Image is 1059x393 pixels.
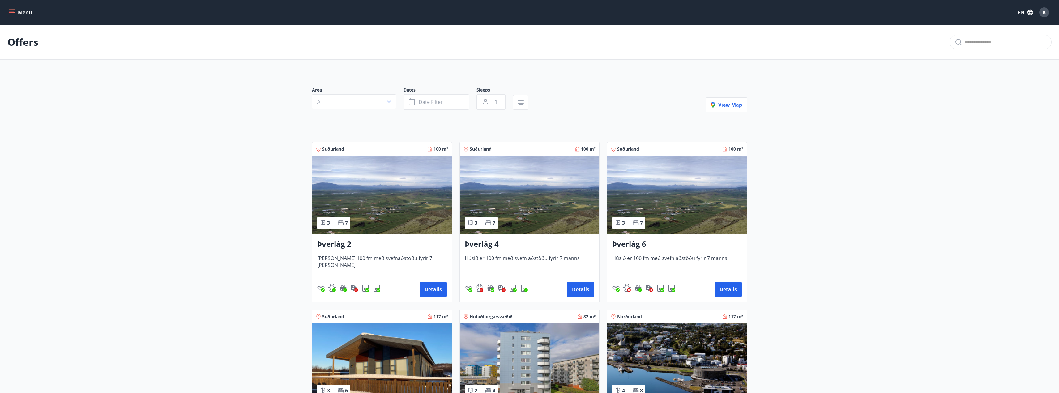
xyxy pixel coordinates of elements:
span: 100 m² [728,146,743,152]
div: Washing Machine [509,284,517,292]
p: Offers [7,35,38,49]
button: Details [567,282,594,297]
span: Húsið er 100 fm með svefn aðstöðu fyrir 7 manns [465,255,594,275]
button: +1 [476,94,506,110]
div: Charging station for electric cars [498,284,506,292]
img: h89QDIuHlAdpqTriuIvuEWkTH976fOgBEOOeu1mi.svg [339,284,347,292]
img: nH7E6Gw2rvWFb8XaSdRp44dhkQaj4PJkOoRYItBQ.svg [498,284,506,292]
img: h89QDIuHlAdpqTriuIvuEWkTH976fOgBEOOeu1mi.svg [634,284,642,292]
span: 117 m² [433,314,448,320]
span: Suðurland [470,146,492,152]
span: 3 [327,220,330,226]
button: K [1037,5,1052,20]
span: 100 m² [433,146,448,152]
img: HJRyFFsYp6qjeUYhR4dAD8CaCEsnIFYZ05miwXoh.svg [465,284,472,292]
span: K [1043,9,1046,16]
span: [PERSON_NAME] 100 fm með svefnaðstöðu fyrir 7 [PERSON_NAME] [317,255,447,275]
span: 7 [493,220,495,226]
span: Area [312,87,404,94]
div: Dryer [668,284,675,292]
span: Dates [404,87,476,94]
span: All [317,98,323,105]
span: Suðurland [617,146,639,152]
button: Date filter [404,94,469,110]
span: Date filter [419,99,443,105]
button: Details [420,282,447,297]
div: Pets [476,284,483,292]
div: Wi-Fi [317,284,325,292]
img: h89QDIuHlAdpqTriuIvuEWkTH976fOgBEOOeu1mi.svg [487,284,494,292]
img: hddCLTAnxqFUMr1fxmbGG8zWilo2syolR0f9UjPn.svg [520,284,528,292]
div: Pets [328,284,336,292]
div: Washing Machine [362,284,369,292]
div: Jacuzzi [634,284,642,292]
img: nH7E6Gw2rvWFb8XaSdRp44dhkQaj4PJkOoRYItBQ.svg [351,284,358,292]
span: Suðurland [322,314,344,320]
div: Dryer [520,284,528,292]
span: Norðurland [617,314,642,320]
span: 3 [622,220,625,226]
div: Washing Machine [657,284,664,292]
button: Details [715,282,742,297]
img: pxcaIm5dSOV3FS4whs1soiYWTwFQvksT25a9J10C.svg [328,284,336,292]
span: 7 [640,220,643,226]
span: Höfuðborgarsvæðið [470,314,513,320]
div: Pets [623,284,631,292]
div: Dryer [373,284,380,292]
span: +1 [492,99,497,105]
img: hddCLTAnxqFUMr1fxmbGG8zWilo2syolR0f9UjPn.svg [668,284,675,292]
span: Suðurland [322,146,344,152]
div: Wi-Fi [465,284,472,292]
img: pxcaIm5dSOV3FS4whs1soiYWTwFQvksT25a9J10C.svg [476,284,483,292]
img: HJRyFFsYp6qjeUYhR4dAD8CaCEsnIFYZ05miwXoh.svg [317,284,325,292]
h3: Þverlág 6 [612,239,742,250]
span: 117 m² [728,314,743,320]
img: Paella dish [607,156,747,234]
h3: Þverlág 2 [317,239,447,250]
button: All [312,94,396,109]
img: Paella dish [460,156,599,234]
button: EN [1015,7,1036,18]
span: 7 [345,220,348,226]
span: View map [711,101,742,108]
button: View map [706,97,747,112]
span: 82 m² [583,314,596,320]
img: nH7E6Gw2rvWFb8XaSdRp44dhkQaj4PJkOoRYItBQ.svg [646,284,653,292]
div: Charging station for electric cars [646,284,653,292]
span: Sleeps [476,87,513,94]
button: menu [7,7,35,18]
img: Dl16BY4EX9PAW649lg1C3oBuIaAsR6QVDQBO2cTm.svg [509,284,517,292]
span: Húsið er 100 fm með svefn aðstöðu fyrir 7 manns [612,255,742,275]
div: Jacuzzi [487,284,494,292]
div: Jacuzzi [339,284,347,292]
span: 100 m² [581,146,596,152]
img: hddCLTAnxqFUMr1fxmbGG8zWilo2syolR0f9UjPn.svg [373,284,380,292]
img: Dl16BY4EX9PAW649lg1C3oBuIaAsR6QVDQBO2cTm.svg [362,284,369,292]
div: Charging station for electric cars [351,284,358,292]
img: Dl16BY4EX9PAW649lg1C3oBuIaAsR6QVDQBO2cTm.svg [657,284,664,292]
div: Wi-Fi [612,284,620,292]
img: Paella dish [312,156,452,234]
img: HJRyFFsYp6qjeUYhR4dAD8CaCEsnIFYZ05miwXoh.svg [612,284,620,292]
img: pxcaIm5dSOV3FS4whs1soiYWTwFQvksT25a9J10C.svg [623,284,631,292]
span: 3 [475,220,477,226]
h3: Þverlág 4 [465,239,594,250]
